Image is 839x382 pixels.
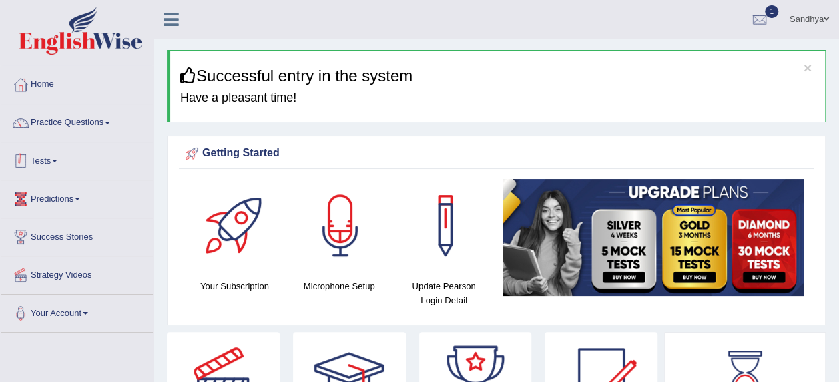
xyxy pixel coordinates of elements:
[1,256,153,290] a: Strategy Videos
[804,61,812,75] button: ×
[1,104,153,138] a: Practice Questions
[180,91,815,105] h4: Have a pleasant time!
[1,66,153,100] a: Home
[1,295,153,328] a: Your Account
[1,218,153,252] a: Success Stories
[1,180,153,214] a: Predictions
[182,144,810,164] div: Getting Started
[294,279,385,293] h4: Microphone Setup
[765,5,778,18] span: 1
[1,142,153,176] a: Tests
[503,179,804,295] img: small5.jpg
[189,279,280,293] h4: Your Subscription
[398,279,490,307] h4: Update Pearson Login Detail
[180,67,815,85] h3: Successful entry in the system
